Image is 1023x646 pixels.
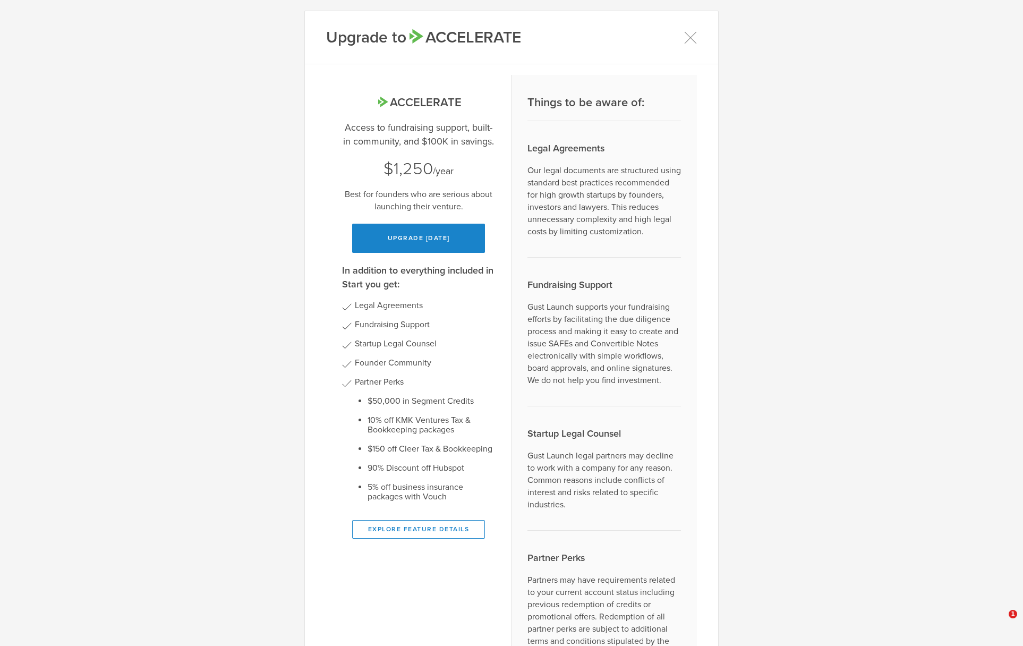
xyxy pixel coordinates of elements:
[342,121,495,148] p: Access to fundraising support, built-in community, and $100K in savings.
[368,444,495,454] li: $150 off Cleer Tax & Bookkeeping
[527,141,681,155] h3: Legal Agreements
[326,27,521,48] h1: Upgrade to
[406,28,521,47] span: Accelerate
[527,95,681,110] h2: Things to be aware of:
[527,301,681,387] p: Gust Launch supports your fundraising efforts by facilitating the due diligence process and makin...
[368,463,495,473] li: 90% Discount off Hubspot
[527,450,681,511] p: Gust Launch legal partners may decline to work with a company for any reason. Common reasons incl...
[342,158,495,180] div: /year
[527,427,681,440] h3: Startup Legal Counsel
[987,610,1012,635] iframe: Intercom live chat
[342,263,495,291] h3: In addition to everything included in Start you get:
[376,96,461,109] span: Accelerate
[355,339,495,348] li: Startup Legal Counsel
[355,320,495,329] li: Fundraising Support
[1009,610,1017,618] span: 1
[352,520,485,539] button: Explore Feature Details
[355,358,495,368] li: Founder Community
[368,482,495,501] li: 5% off business insurance packages with Vouch
[355,377,495,501] li: Partner Perks
[355,301,495,310] li: Legal Agreements
[368,415,495,435] li: 10% off KMK Ventures Tax & Bookkeeping packages
[342,189,495,213] p: Best for founders who are serious about launching their venture.
[368,396,495,406] li: $50,000 in Segment Credits
[352,224,485,253] button: Upgrade [DATE]
[527,551,681,565] h3: Partner Perks
[527,278,681,292] h3: Fundraising Support
[527,165,681,238] p: Our legal documents are structured using standard best practices recommended for high growth star...
[383,159,433,179] span: $1,250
